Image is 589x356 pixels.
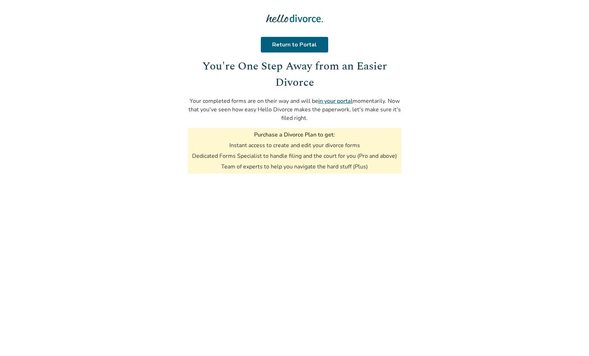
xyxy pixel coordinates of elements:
[266,11,323,26] img: Hello Divorce Logo
[188,58,402,91] h1: You're One Step Away from an Easier Divorce
[229,141,360,149] li: Instant access to create and edit your divorce forms
[318,97,353,105] a: in your portal
[192,152,397,160] li: Dedicated Forms Specialist to handle filing and the court for you (Pro and above)
[254,131,335,139] h3: Purchase a Divorce Plan to get:
[221,163,368,171] li: Team of experts to help you navigate the hard stuff (Plus)
[262,37,327,52] a: Return to Portal
[188,97,402,122] p: Your completed forms are on their way and will be momentarily. Now that you've seen how easy Hell...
